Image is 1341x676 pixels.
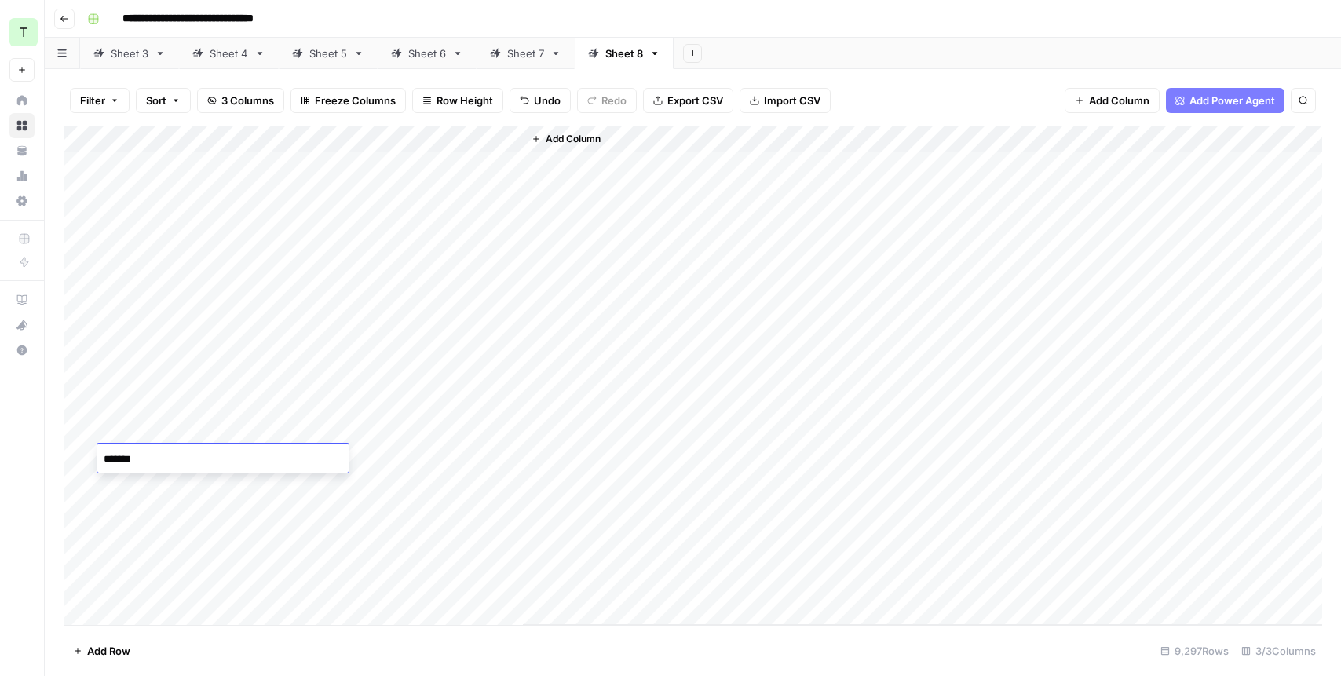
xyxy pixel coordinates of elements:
[136,88,191,113] button: Sort
[10,313,34,337] div: What's new?
[1089,93,1149,108] span: Add Column
[1235,638,1322,663] div: 3/3 Columns
[9,138,35,163] a: Your Data
[1065,88,1160,113] button: Add Column
[510,88,571,113] button: Undo
[605,46,643,61] div: Sheet 8
[9,338,35,363] button: Help + Support
[64,638,140,663] button: Add Row
[643,88,733,113] button: Export CSV
[221,93,274,108] span: 3 Columns
[507,46,544,61] div: Sheet 7
[80,38,179,69] a: Sheet 3
[575,38,674,69] a: Sheet 8
[764,93,820,108] span: Import CSV
[9,188,35,214] a: Settings
[9,163,35,188] a: Usage
[1154,638,1235,663] div: 9,297 Rows
[80,93,105,108] span: Filter
[9,312,35,338] button: What's new?
[601,93,627,108] span: Redo
[525,129,607,149] button: Add Column
[9,113,35,138] a: Browse
[9,287,35,312] a: AirOps Academy
[146,93,166,108] span: Sort
[20,23,27,42] span: T
[290,88,406,113] button: Freeze Columns
[9,88,35,113] a: Home
[577,88,637,113] button: Redo
[315,93,396,108] span: Freeze Columns
[179,38,279,69] a: Sheet 4
[437,93,493,108] span: Row Height
[740,88,831,113] button: Import CSV
[477,38,575,69] a: Sheet 7
[309,46,347,61] div: Sheet 5
[408,46,446,61] div: Sheet 6
[1166,88,1284,113] button: Add Power Agent
[279,38,378,69] a: Sheet 5
[87,643,130,659] span: Add Row
[667,93,723,108] span: Export CSV
[1189,93,1275,108] span: Add Power Agent
[70,88,130,113] button: Filter
[412,88,503,113] button: Row Height
[210,46,248,61] div: Sheet 4
[197,88,284,113] button: 3 Columns
[9,13,35,52] button: Workspace: TY SEO Team
[534,93,561,108] span: Undo
[111,46,148,61] div: Sheet 3
[378,38,477,69] a: Sheet 6
[546,132,601,146] span: Add Column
